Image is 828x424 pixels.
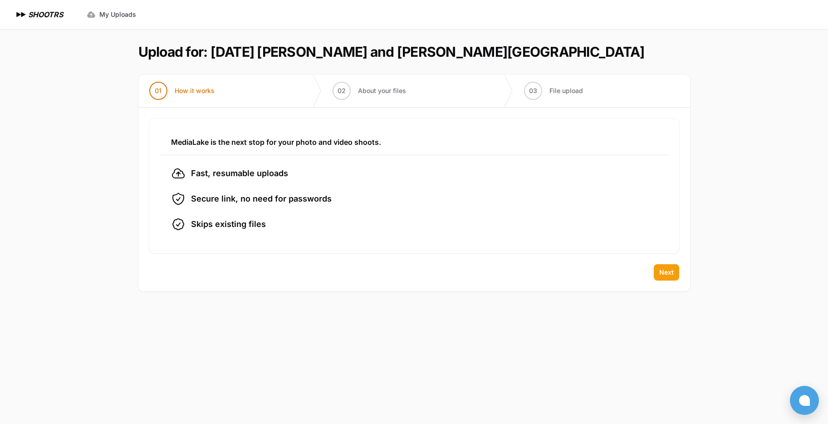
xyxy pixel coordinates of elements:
span: 02 [338,86,346,95]
button: 03 File upload [513,74,594,107]
span: Skips existing files [191,218,266,231]
span: Next [659,268,674,277]
span: About your files [358,86,406,95]
span: 03 [529,86,537,95]
button: 01 How it works [138,74,225,107]
h1: Upload for: [DATE] [PERSON_NAME] and [PERSON_NAME][GEOGRAPHIC_DATA] [138,44,645,60]
h1: SHOOTRS [28,9,63,20]
a: SHOOTRS SHOOTRS [15,9,63,20]
span: Secure link, no need for passwords [191,192,332,205]
a: My Uploads [81,6,142,23]
h3: MediaLake is the next stop for your photo and video shoots. [171,137,657,148]
span: My Uploads [99,10,136,19]
span: 01 [155,86,162,95]
button: 02 About your files [322,74,417,107]
button: Open chat window [790,386,819,415]
span: File upload [549,86,583,95]
button: Next [654,264,679,281]
span: How it works [175,86,215,95]
img: SHOOTRS [15,9,28,20]
span: Fast, resumable uploads [191,167,288,180]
